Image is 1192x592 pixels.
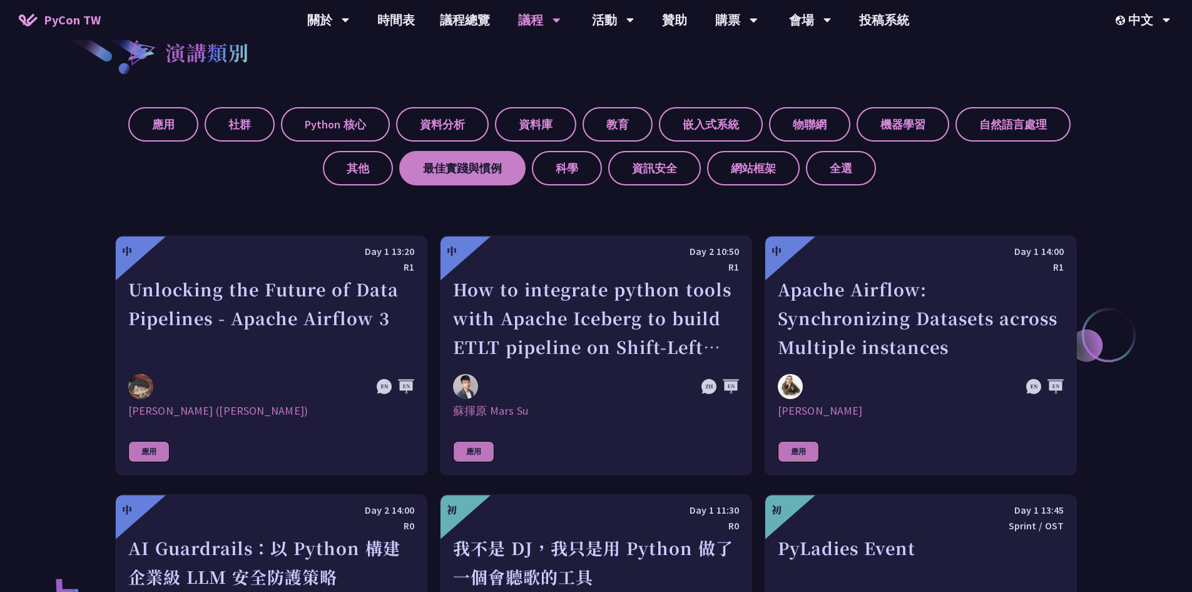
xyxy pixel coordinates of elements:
[532,151,602,185] label: 科學
[707,151,800,185] label: 網站框架
[453,244,739,259] div: Day 2 10:50
[778,403,1064,418] div: [PERSON_NAME]
[778,374,803,399] img: Sebastien Crocquevieille
[778,518,1064,534] div: Sprint / OST
[128,502,414,518] div: Day 2 14:00
[323,151,393,185] label: 其他
[453,441,494,462] div: 應用
[772,502,782,517] div: 初
[115,28,165,76] img: heading-bullet
[659,107,763,142] label: 嵌入式系統
[447,244,457,259] div: 中
[453,259,739,275] div: R1
[447,502,457,517] div: 初
[765,236,1077,475] a: 中 Day 1 14:00 R1 Apache Airflow: Synchronizing Datasets across Multiple instances Sebastien Crocq...
[453,403,739,418] div: 蘇揮原 Mars Su
[128,259,414,275] div: R1
[806,151,876,185] label: 全選
[19,14,38,26] img: Home icon of PyCon TW 2025
[608,151,701,185] label: 資訊安全
[6,4,113,36] a: PyCon TW
[205,107,275,142] label: 社群
[128,518,414,534] div: R0
[128,403,414,418] div: [PERSON_NAME] ([PERSON_NAME])
[453,518,739,534] div: R0
[128,275,414,361] div: Unlocking the Future of Data Pipelines - Apache Airflow 3
[44,11,101,29] span: PyCon TW
[128,441,170,462] div: 應用
[857,107,949,142] label: 機器學習
[128,374,153,399] img: 李唯 (Wei Lee)
[583,107,653,142] label: 教育
[453,275,739,361] div: How to integrate python tools with Apache Iceberg to build ETLT pipeline on Shift-Left Architecture
[396,107,489,142] label: 資料分析
[453,374,478,399] img: 蘇揮原 Mars Su
[778,441,819,462] div: 應用
[778,502,1064,518] div: Day 1 13:45
[778,275,1064,361] div: Apache Airflow: Synchronizing Datasets across Multiple instances
[495,107,576,142] label: 資料庫
[440,236,752,475] a: 中 Day 2 10:50 R1 How to integrate python tools with Apache Iceberg to build ETLT pipeline on Shif...
[281,107,390,142] label: Python 核心
[128,107,198,142] label: 應用
[778,244,1064,259] div: Day 1 14:00
[772,244,782,259] div: 中
[128,244,414,259] div: Day 1 13:20
[778,259,1064,275] div: R1
[399,151,526,185] label: 最佳實踐與慣例
[165,37,249,67] h2: 演講類別
[1116,16,1128,25] img: Locale Icon
[769,107,850,142] label: 物聯網
[122,244,132,259] div: 中
[955,107,1071,142] label: 自然語言處理
[115,236,427,475] a: 中 Day 1 13:20 R1 Unlocking the Future of Data Pipelines - Apache Airflow 3 李唯 (Wei Lee) [PERSON_N...
[122,502,132,517] div: 中
[453,502,739,518] div: Day 1 11:30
